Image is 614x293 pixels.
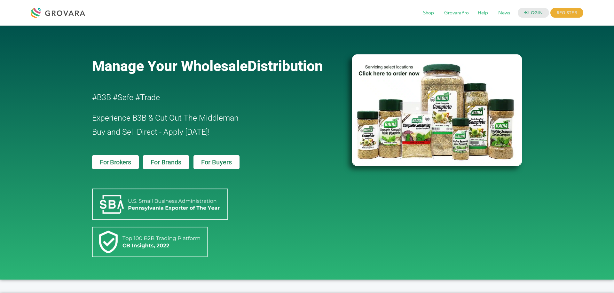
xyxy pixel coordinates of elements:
a: LOGIN [518,8,549,18]
span: Shop [419,7,438,19]
span: News [494,7,515,19]
a: News [494,10,515,17]
a: For Brands [143,155,189,169]
a: GrovaraPro [440,10,473,17]
a: Help [473,10,492,17]
a: For Brokers [92,155,139,169]
span: REGISTER [550,8,583,18]
span: Distribution [248,58,323,75]
h2: #B3B #Safe #Trade [92,91,315,105]
a: Shop [419,10,438,17]
span: Help [473,7,492,19]
a: Manage Your WholesaleDistribution [92,58,342,75]
span: Manage Your Wholesale [92,58,248,75]
span: For Buyers [201,159,232,165]
span: For Brokers [100,159,131,165]
span: GrovaraPro [440,7,473,19]
span: Experience B3B & Cut Out The Middleman [92,113,239,123]
a: For Buyers [193,155,240,169]
span: Buy and Sell Direct - Apply [DATE]! [92,127,210,137]
span: For Brands [151,159,181,165]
